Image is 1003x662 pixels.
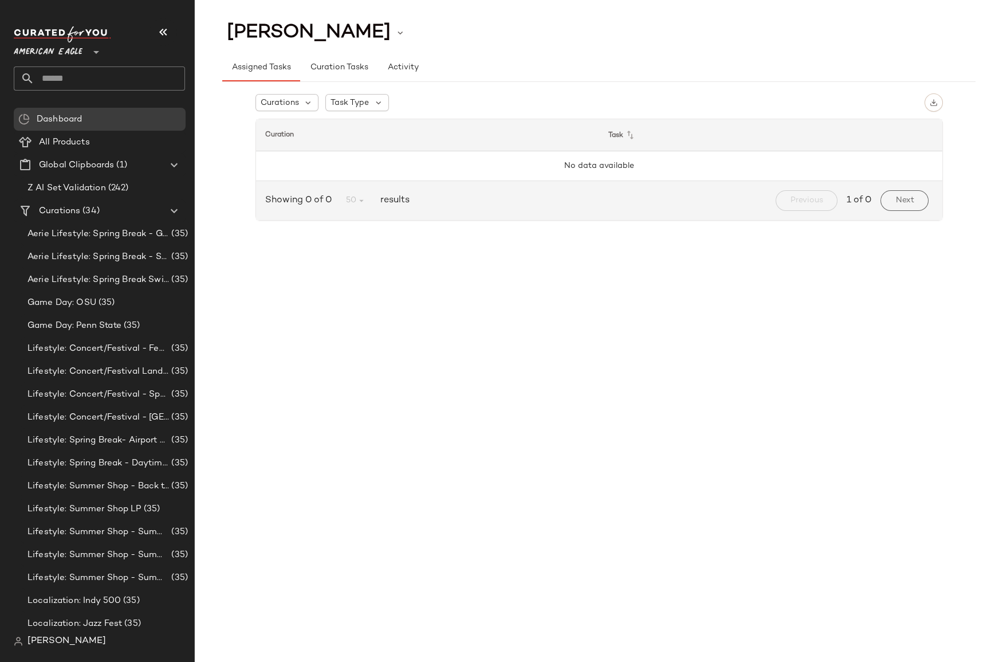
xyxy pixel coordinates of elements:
[80,205,100,218] span: (34)
[27,182,106,195] span: Z AI Set Validation
[265,194,336,207] span: Showing 0 of 0
[27,594,121,608] span: Localization: Indy 500
[376,194,410,207] span: results
[27,617,122,630] span: Localization: Jazz Fest
[169,571,188,585] span: (35)
[231,63,291,72] span: Assigned Tasks
[141,503,160,516] span: (35)
[261,97,299,109] span: Curations
[169,388,188,401] span: (35)
[169,526,188,539] span: (35)
[27,434,169,447] span: Lifestyle: Spring Break- Airport Style
[39,159,114,172] span: Global Clipboards
[96,296,115,310] span: (35)
[121,594,140,608] span: (35)
[14,39,82,60] span: American Eagle
[27,549,169,562] span: Lifestyle: Summer Shop - Summer Internship
[256,119,599,151] th: Curation
[880,190,928,211] button: Next
[847,194,871,207] span: 1 of 0
[309,63,368,72] span: Curation Tasks
[169,228,188,241] span: (35)
[114,159,127,172] span: (1)
[169,480,188,493] span: (35)
[122,617,141,630] span: (35)
[169,411,188,424] span: (35)
[27,365,169,378] span: Lifestyle: Concert/Festival Landing Page
[18,113,30,125] img: svg%3e
[599,119,942,151] th: Task
[106,182,129,195] span: (242)
[169,342,188,355] span: (35)
[14,637,23,646] img: svg%3e
[27,296,96,310] span: Game Day: OSU
[227,22,391,44] span: [PERSON_NAME]
[169,273,188,287] span: (35)
[14,26,111,42] img: cfy_white_logo.C9jOOHJF.svg
[39,205,80,218] span: Curations
[27,273,169,287] span: Aerie Lifestyle: Spring Break Swimsuits Landing Page
[27,319,121,332] span: Game Day: Penn State
[169,434,188,447] span: (35)
[331,97,369,109] span: Task Type
[387,63,419,72] span: Activity
[27,526,169,539] span: Lifestyle: Summer Shop - Summer Abroad
[37,113,82,126] span: Dashboard
[27,571,169,585] span: Lifestyle: Summer Shop - Summer Study Sessions
[121,319,140,332] span: (35)
[27,250,169,264] span: Aerie Lifestyle: Spring Break - Sporty
[930,99,938,107] img: svg%3e
[256,151,942,181] td: No data available
[27,503,141,516] span: Lifestyle: Summer Shop LP
[169,457,188,470] span: (35)
[27,634,106,648] span: [PERSON_NAME]
[169,549,188,562] span: (35)
[895,196,914,205] span: Next
[27,457,169,470] span: Lifestyle: Spring Break - Daytime Casual
[27,228,169,241] span: Aerie Lifestyle: Spring Break - Girly/Femme
[27,411,169,424] span: Lifestyle: Concert/Festival - [GEOGRAPHIC_DATA]
[169,365,188,378] span: (35)
[27,342,169,355] span: Lifestyle: Concert/Festival - Femme
[27,388,169,401] span: Lifestyle: Concert/Festival - Sporty
[39,136,90,149] span: All Products
[169,250,188,264] span: (35)
[27,480,169,493] span: Lifestyle: Summer Shop - Back to School Essentials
